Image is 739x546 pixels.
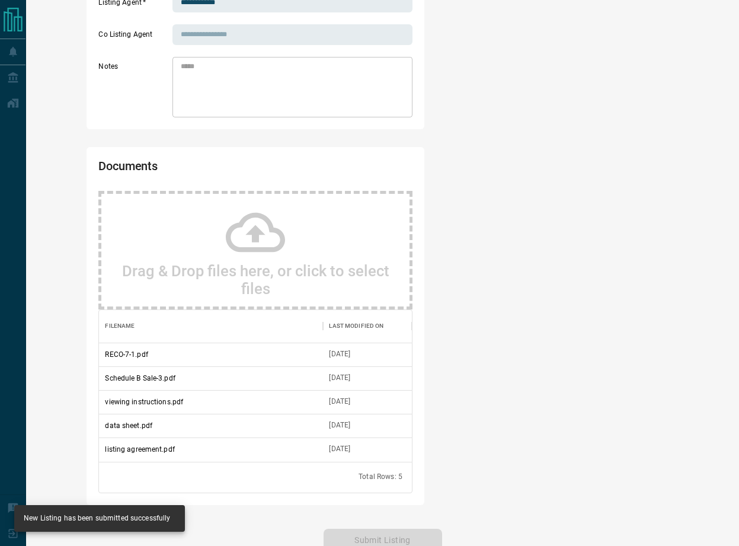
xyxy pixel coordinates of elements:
[329,309,383,343] div: Last Modified On
[105,349,148,360] p: RECO-7-1.pdf
[105,309,135,343] div: Filename
[99,309,323,343] div: Filename
[98,30,169,45] label: Co Listing Agent
[105,397,183,407] p: viewing instructions.pdf
[105,444,174,455] p: listing agreement.pdf
[24,509,171,528] div: New Listing has been submitted successfully
[113,262,398,298] h2: Drag & Drop files here, or click to select files
[329,444,350,454] div: Sep 13, 2025
[329,420,350,430] div: Sep 13, 2025
[329,349,350,359] div: Sep 13, 2025
[98,62,169,117] label: Notes
[105,420,152,431] p: data sheet.pdf
[98,159,287,179] h2: Documents
[359,472,402,482] div: Total Rows: 5
[329,373,350,383] div: Sep 13, 2025
[98,191,412,309] div: Drag & Drop files here, or click to select files
[329,397,350,407] div: Sep 13, 2025
[105,373,175,384] p: Schedule B Sale-3.pdf
[323,309,412,343] div: Last Modified On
